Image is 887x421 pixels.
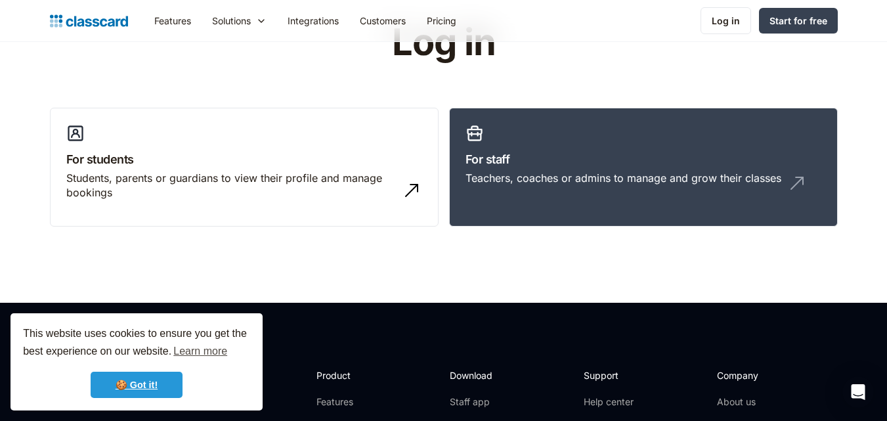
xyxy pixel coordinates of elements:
[11,313,263,410] div: cookieconsent
[450,368,504,382] h2: Download
[450,395,504,409] a: Staff app
[235,22,652,63] h1: Log in
[212,14,251,28] div: Solutions
[759,8,838,33] a: Start for free
[712,14,740,28] div: Log in
[202,6,277,35] div: Solutions
[584,368,637,382] h2: Support
[91,372,183,398] a: dismiss cookie message
[50,108,439,227] a: For studentsStudents, parents or guardians to view their profile and manage bookings
[144,6,202,35] a: Features
[717,368,804,382] h2: Company
[717,395,804,409] a: About us
[449,108,838,227] a: For staffTeachers, coaches or admins to manage and grow their classes
[842,376,874,408] div: Open Intercom Messenger
[23,326,250,361] span: This website uses cookies to ensure you get the best experience on our website.
[66,171,396,200] div: Students, parents or guardians to view their profile and manage bookings
[349,6,416,35] a: Customers
[171,342,229,361] a: learn more about cookies
[316,368,387,382] h2: Product
[277,6,349,35] a: Integrations
[584,395,637,409] a: Help center
[316,395,387,409] a: Features
[769,14,827,28] div: Start for free
[701,7,751,34] a: Log in
[50,12,128,30] a: Logo
[416,6,467,35] a: Pricing
[465,171,781,185] div: Teachers, coaches or admins to manage and grow their classes
[465,150,821,168] h3: For staff
[66,150,422,168] h3: For students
